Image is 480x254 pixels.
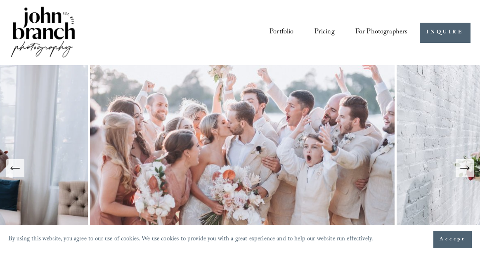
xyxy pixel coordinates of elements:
button: Next Slide [456,159,474,177]
a: Portfolio [270,25,293,40]
a: Pricing [314,25,335,40]
button: Accept [433,231,472,248]
span: For Photographers [355,26,408,39]
img: John Branch IV Photography [9,5,76,61]
span: Accept [440,235,466,244]
p: By using this website, you agree to our use of cookies. We use cookies to provide you with a grea... [8,233,373,246]
a: INQUIRE [420,23,471,43]
a: folder dropdown [355,25,408,40]
button: Previous Slide [6,159,24,177]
